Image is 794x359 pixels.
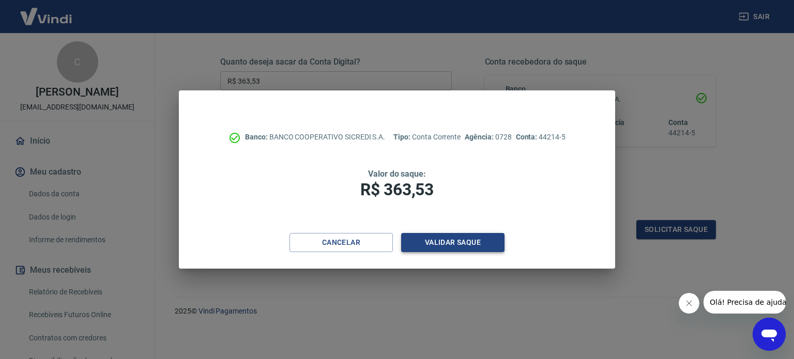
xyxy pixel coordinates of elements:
span: Olá! Precisa de ajuda? [6,7,87,15]
span: Agência: [465,133,495,141]
iframe: Botão para abrir a janela de mensagens [753,318,786,351]
button: Validar saque [401,233,505,252]
span: Tipo: [393,133,412,141]
p: 44214-5 [516,132,566,143]
p: Conta Corrente [393,132,461,143]
span: Banco: [245,133,269,141]
iframe: Fechar mensagem [679,293,699,314]
button: Cancelar [289,233,393,252]
p: BANCO COOPERATIVO SICREDI S.A. [245,132,385,143]
iframe: Mensagem da empresa [704,291,786,314]
span: Valor do saque: [368,169,426,179]
span: R$ 363,53 [360,180,434,199]
span: Conta: [516,133,539,141]
p: 0728 [465,132,511,143]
